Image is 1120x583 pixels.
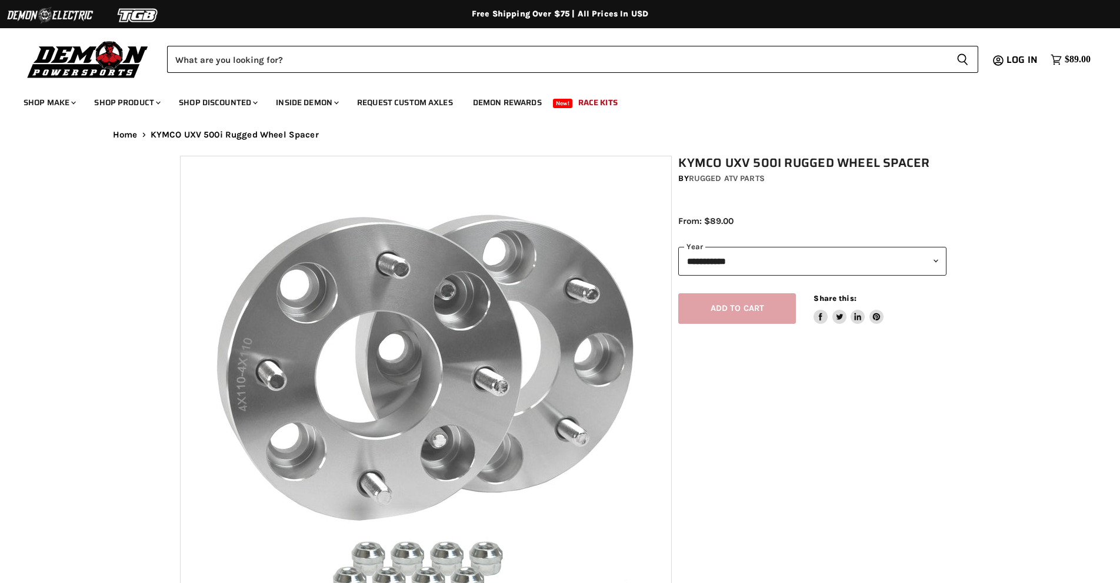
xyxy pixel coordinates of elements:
[89,9,1031,19] div: Free Shipping Over $75 | All Prices In USD
[947,46,978,73] button: Search
[1001,55,1045,65] a: Log in
[89,130,1031,140] nav: Breadcrumbs
[814,293,884,324] aside: Share this:
[678,156,946,170] h1: KYMCO UXV 500i Rugged Wheel Spacer
[689,173,765,183] a: Rugged ATV Parts
[553,99,573,108] span: New!
[348,91,462,115] a: Request Custom Axles
[24,38,152,80] img: Demon Powersports
[15,91,83,115] a: Shop Make
[170,91,265,115] a: Shop Discounted
[85,91,168,115] a: Shop Product
[94,4,182,26] img: TGB Logo 2
[1065,54,1091,65] span: $89.00
[267,91,346,115] a: Inside Demon
[678,247,946,276] select: year
[15,86,1088,115] ul: Main menu
[1045,51,1096,68] a: $89.00
[464,91,551,115] a: Demon Rewards
[167,46,947,73] input: Search
[1006,52,1038,67] span: Log in
[569,91,626,115] a: Race Kits
[678,172,946,185] div: by
[814,294,856,303] span: Share this:
[151,130,319,140] span: KYMCO UXV 500i Rugged Wheel Spacer
[167,46,978,73] form: Product
[678,216,734,226] span: From: $89.00
[6,4,94,26] img: Demon Electric Logo 2
[113,130,138,140] a: Home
